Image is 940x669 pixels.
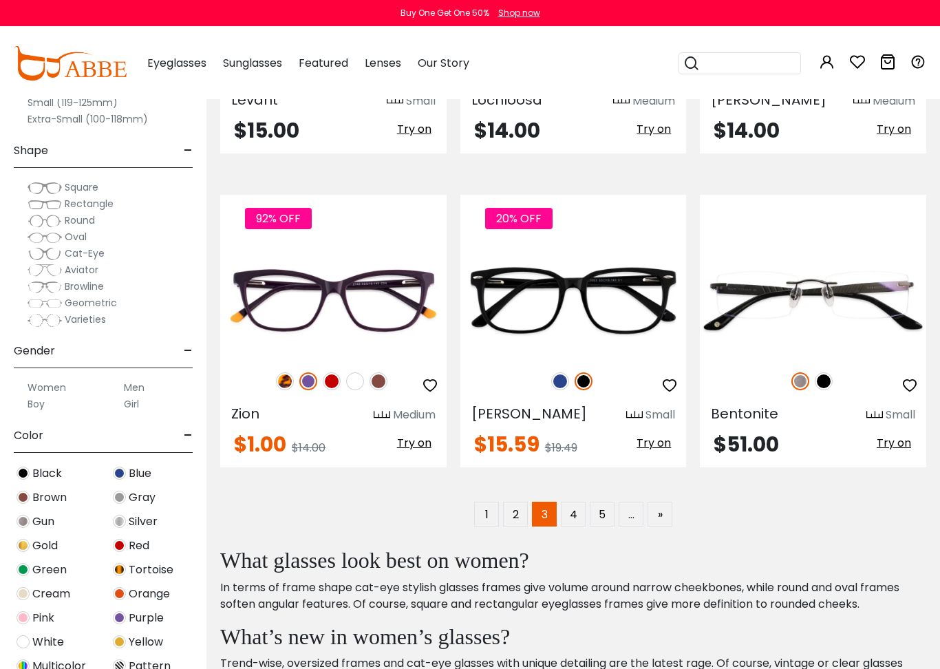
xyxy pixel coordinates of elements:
span: Try on [637,121,671,137]
img: Gray [113,491,126,504]
img: Red [113,539,126,552]
span: Cream [32,586,70,602]
img: Cat-Eye.png [28,247,62,261]
span: Shape [14,134,48,167]
span: Try on [637,435,671,451]
img: size ruler [374,410,390,421]
span: Gender [14,334,55,368]
button: Try on [873,434,915,452]
label: Boy [28,396,45,412]
span: Gray [129,489,156,506]
img: Oval.png [28,231,62,244]
span: Try on [877,121,911,137]
div: Medium [632,93,675,109]
span: $51.00 [714,429,779,459]
img: Leopard [276,372,294,390]
label: Men [124,379,145,396]
button: Try on [632,120,675,138]
span: Aviator [65,263,98,277]
span: Geometric [65,296,117,310]
div: Small [886,407,915,423]
span: Lenses [365,55,401,71]
span: - [184,419,193,452]
span: $14.00 [474,116,540,145]
span: Zion [231,404,259,423]
a: 1 [474,502,499,527]
div: Shop now [498,7,540,19]
img: Square.png [28,181,62,195]
span: Yellow [129,634,163,650]
span: Black [32,465,62,482]
span: White [32,634,64,650]
span: Pink [32,610,54,626]
img: Gun [17,515,30,528]
span: - [184,134,193,167]
a: Purple Zion - Acetate ,Universal Bridge Fit [220,244,447,357]
span: … [619,502,643,527]
img: Red [323,372,341,390]
img: Purple [299,372,317,390]
a: » [648,502,672,527]
span: Red [129,538,149,554]
img: size ruler [626,410,643,421]
img: Varieties.png [28,313,62,328]
span: Color [14,419,43,452]
img: Aviator.png [28,264,62,277]
img: Geometric.png [28,297,62,310]
label: Extra-Small (100-118mm) [28,111,148,127]
button: Try on [393,120,436,138]
img: Round.png [28,214,62,228]
span: Our Story [418,55,469,71]
span: Levant [231,90,278,109]
span: $19.49 [545,440,577,456]
span: $15.59 [474,429,540,459]
span: Purple [129,610,164,626]
img: Brown [370,372,387,390]
span: - [184,334,193,368]
img: Cream [17,587,30,600]
img: Brown [17,491,30,504]
img: Orange [113,587,126,600]
span: 20% OFF [485,208,553,229]
div: Buy One Get One 50% [400,7,489,19]
img: size ruler [866,410,883,421]
span: Tortoise [129,562,173,578]
button: Try on [873,120,915,138]
span: Blue [129,465,151,482]
img: Gun Bentonite - Titanium ,Adjust Nose Pads [700,244,926,357]
span: Featured [299,55,348,71]
span: Try on [397,435,431,451]
img: White [17,635,30,648]
span: [PERSON_NAME] [471,404,587,423]
label: Small (119-125mm) [28,94,118,111]
img: Gun [791,372,809,390]
label: Girl [124,396,139,412]
span: Brown [32,489,67,506]
span: Varieties [65,312,106,326]
img: Browline.png [28,280,62,294]
a: Shop now [491,7,540,19]
span: Try on [397,121,431,137]
img: Silver [113,515,126,528]
img: Gold [17,539,30,552]
label: Women [28,379,66,396]
img: Rectangle.png [28,198,62,211]
h2: What’s new in women’s glasses? [220,624,912,650]
span: Oval [65,230,87,244]
span: 3 [532,502,557,527]
img: Black [815,372,833,390]
img: size ruler [613,96,630,107]
span: $14.00 [292,440,325,456]
img: Green [17,563,30,576]
span: $15.00 [234,116,299,145]
span: 92% OFF [245,208,312,229]
span: Green [32,562,67,578]
span: Round [65,213,95,227]
span: Orange [129,586,170,602]
img: Blue [113,467,126,480]
img: Black Christy - Acetate ,Universal Bridge Fit [460,244,687,357]
div: Medium [393,407,436,423]
div: Small [645,407,675,423]
span: Try on [877,435,911,451]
